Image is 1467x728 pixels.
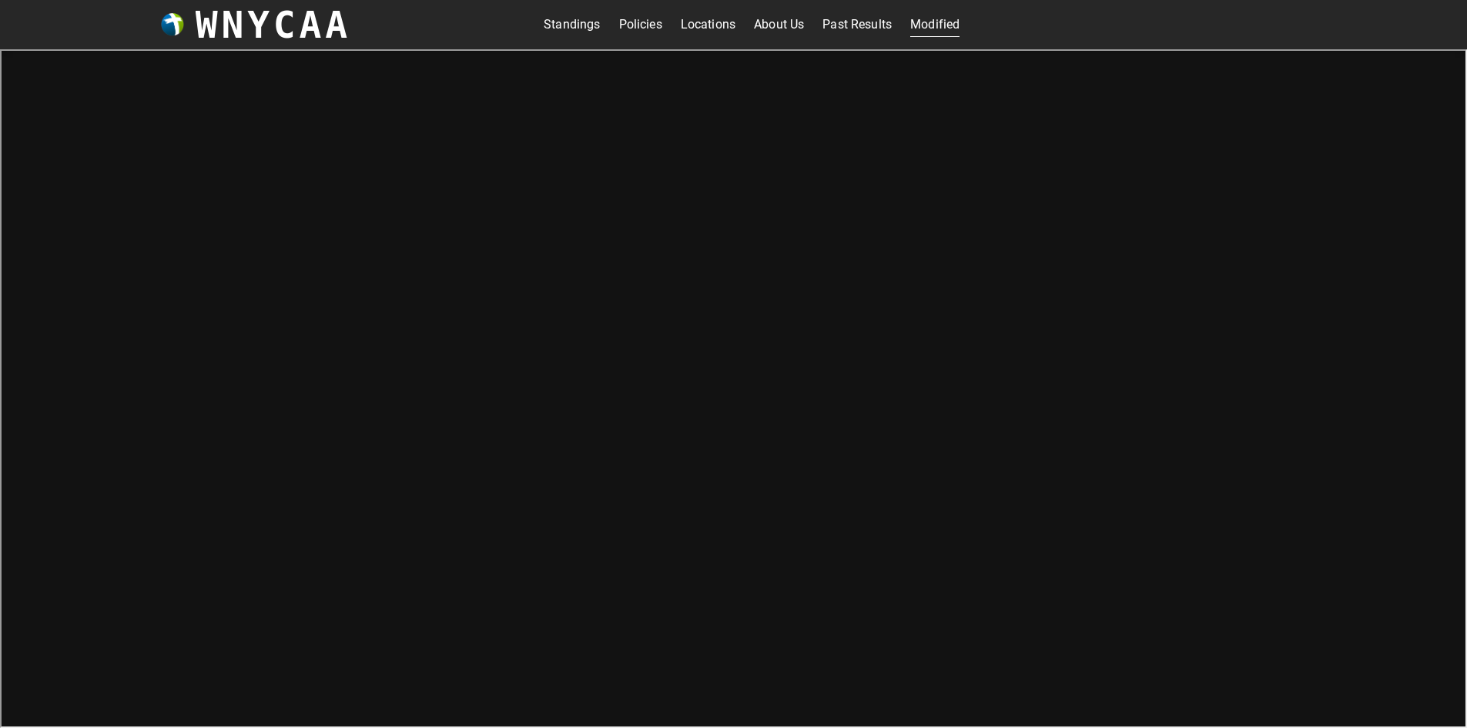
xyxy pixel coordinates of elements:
a: Policies [619,12,662,37]
a: Locations [681,12,735,37]
img: wnycaaBall.png [161,13,184,36]
a: Modified [910,12,960,37]
a: Past Results [822,12,892,37]
h3: WNYCAA [196,3,351,46]
a: About Us [754,12,804,37]
a: Standings [544,12,600,37]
